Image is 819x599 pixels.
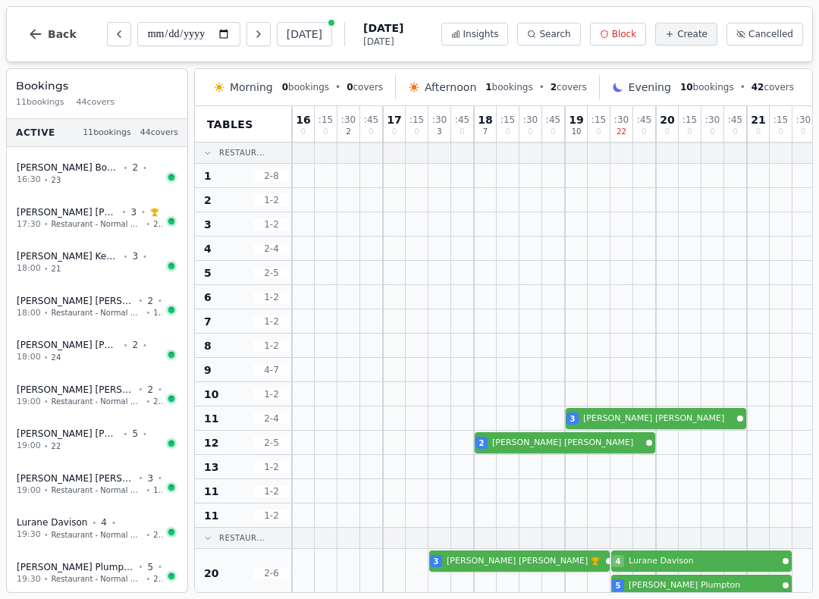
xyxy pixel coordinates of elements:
span: • [122,206,127,218]
span: • [146,307,150,318]
span: • [44,263,49,274]
span: 24 [52,352,61,363]
span: Restaurant - Normal Menu [52,573,143,585]
span: Cancelled [748,28,793,40]
button: Create [655,23,717,45]
span: • [146,573,150,585]
span: 19:30 [17,573,41,586]
span: 5 [147,561,153,573]
span: : 15 [409,115,424,124]
span: Insights [463,28,499,40]
h3: Bookings [16,78,178,93]
span: 20 [660,114,674,125]
span: Active [16,127,55,139]
span: [PERSON_NAME] [PERSON_NAME] [17,384,134,396]
span: 1 [204,168,212,183]
span: 2 [346,128,350,136]
span: • [92,517,96,528]
span: 16 [296,114,310,125]
span: [PERSON_NAME] [PERSON_NAME] [492,437,643,450]
span: [PERSON_NAME] Plumpton [17,561,134,573]
svg: Google booking [152,341,159,349]
button: Next day [246,22,271,46]
span: covers [551,81,587,93]
span: • [44,218,49,230]
span: • [139,295,143,306]
span: Lurane Davison [17,516,87,528]
span: 2 - 5 [253,437,290,449]
span: : 30 [432,115,447,124]
span: : 45 [364,115,378,124]
span: 0 [665,128,670,136]
span: : 15 [500,115,515,124]
span: 22 [617,128,626,136]
span: • [44,174,49,186]
span: 0 [778,128,783,136]
span: 3 [434,556,439,567]
span: Lurane Davison [629,555,780,568]
button: [PERSON_NAME] [PERSON_NAME]•5•19:00•22 [7,419,187,461]
span: 3 [132,250,138,262]
span: 1 - 2 [253,461,290,473]
span: : 45 [546,115,560,124]
span: 4 - 7 [253,364,290,376]
span: 7 [204,314,212,329]
span: Restaurant - Normal Menu [52,218,143,230]
button: [PERSON_NAME] Ketchin•3•18:00•21 [7,242,187,284]
span: Morning [230,80,273,95]
span: 18:00 [17,307,41,320]
span: 19:00 [17,396,41,409]
span: • [146,529,150,541]
span: 2 [147,384,153,396]
span: 2 [147,295,153,307]
svg: Google booking [152,164,159,171]
span: • [158,295,162,306]
span: 3 [570,413,576,425]
span: 11 [204,508,218,523]
span: 11 [204,411,218,426]
span: 0 [369,128,373,136]
span: 0 [323,128,328,136]
span: 11 bookings [16,96,64,109]
span: bookings [485,81,532,93]
span: 0 [551,128,555,136]
span: 5 [616,580,621,591]
span: • [143,251,147,262]
span: 21 [52,263,61,274]
span: 8 [204,338,212,353]
span: [PERSON_NAME] [PERSON_NAME] [447,555,588,568]
span: • [158,561,162,572]
span: 0 [460,128,464,136]
span: 18:00 [17,262,41,275]
span: [PERSON_NAME] [PERSON_NAME] [17,428,119,440]
span: 44 covers [140,127,178,140]
span: 3 [437,128,441,136]
button: [PERSON_NAME] [PERSON_NAME]•2•19:00•Restaurant - Normal Menu•23 [7,375,187,417]
svg: Google booking [152,430,159,437]
span: • [143,428,147,440]
span: 13 [204,459,218,475]
span: • [158,472,162,484]
span: 0 [282,82,288,93]
span: Tables [207,117,253,132]
span: : 15 [318,115,333,124]
span: Afternoon [425,80,476,95]
svg: Google booking [152,252,159,260]
button: [PERSON_NAME] Bourke•2•16:30•23 [7,153,187,195]
span: 10 [204,387,218,402]
span: 4 [204,241,212,256]
span: • [44,529,49,541]
button: Back [16,16,89,52]
span: 2 - 6 [253,567,290,579]
span: • [139,384,143,395]
span: 1 - 2 [253,291,290,303]
span: 0 [505,128,510,136]
span: 19:00 [17,440,41,453]
span: 1 - 2 [253,388,290,400]
span: : 45 [455,115,469,124]
span: 1 - 2 [253,315,290,328]
span: Evening [629,80,671,95]
span: 1 - 2 [253,510,290,522]
button: [PERSON_NAME] [PERSON_NAME]•3•19:00•Restaurant - Normal Menu•11 [7,464,187,506]
span: bookings [282,81,329,93]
